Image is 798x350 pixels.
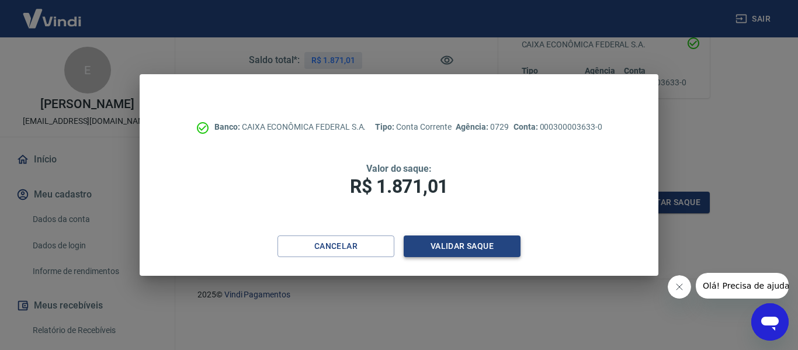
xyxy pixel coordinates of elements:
[375,122,396,131] span: Tipo:
[366,163,432,174] span: Valor do saque:
[375,121,451,133] p: Conta Corrente
[514,122,540,131] span: Conta:
[404,235,521,257] button: Validar saque
[456,122,490,131] span: Agência:
[456,121,508,133] p: 0729
[696,273,789,299] iframe: Mensagem da empresa
[214,122,242,131] span: Banco:
[7,8,98,18] span: Olá! Precisa de ajuda?
[277,235,394,257] button: Cancelar
[214,121,366,133] p: CAIXA ECONÔMICA FEDERAL S.A.
[751,303,789,341] iframe: Botão para abrir a janela de mensagens
[514,121,602,133] p: 000300003633-0
[668,275,691,299] iframe: Fechar mensagem
[350,175,448,197] span: R$ 1.871,01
